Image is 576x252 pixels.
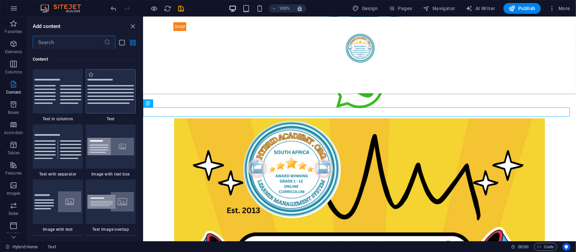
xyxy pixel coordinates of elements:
[5,243,38,251] a: Click to cancel selection. Double-click to open Pages
[87,138,134,156] img: image-with-text-box.svg
[466,5,495,12] span: AI Writer
[34,191,81,212] img: text-with-image-v4.svg
[523,244,524,249] span: :
[87,79,134,104] img: text.svg
[110,4,118,12] button: undo
[177,5,185,12] i: Save (Ctrl+S)
[48,243,56,251] span: Click to select. Double-click to edit
[86,227,136,232] span: Text image overlap
[549,5,570,12] span: More
[5,29,22,34] p: Favorites
[33,55,136,63] h6: Content
[164,4,172,12] button: reload
[34,79,81,104] img: text-in-columns.svg
[388,5,412,12] span: Pages
[5,49,22,55] p: Elements
[86,171,136,177] span: Image with text box
[33,180,83,232] div: Image with text
[269,4,293,12] button: 100%
[33,171,83,177] span: Text with separator
[546,3,573,14] button: More
[129,38,137,46] button: grid-view
[33,69,83,122] div: Text in columns
[7,231,20,237] p: Header
[509,5,536,12] span: Publish
[279,4,290,12] h6: 100%
[8,110,19,115] p: Boxes
[518,243,528,251] span: 00 00
[48,243,56,251] nav: breadcrumb
[7,150,20,156] p: Tables
[420,3,458,14] button: Navigator
[164,5,172,12] i: Reload page
[4,130,23,135] p: Accordion
[503,3,541,14] button: Publish
[511,243,529,251] h6: Session time
[87,192,134,212] img: text-image-overlap.svg
[86,124,136,177] div: Image with text box
[297,5,303,11] i: On resize automatically adjust zoom level to fit chosen device.
[537,243,554,251] span: Code
[86,180,136,232] div: Text image overlap
[33,22,61,30] h6: Add content
[33,116,83,122] span: Text in columns
[86,69,136,122] div: Text
[129,22,137,30] button: close panel
[118,38,126,46] button: list-view
[8,211,19,216] p: Slider
[6,90,21,95] p: Content
[33,36,104,49] input: Search
[463,3,498,14] button: AI Writer
[33,227,83,232] span: Image with text
[150,4,158,12] button: Click here to leave preview mode and continue editing
[353,5,378,12] span: Design
[350,3,381,14] button: Design
[5,69,22,75] p: Columns
[34,134,81,159] img: text-with-separator.svg
[534,243,557,251] button: Code
[563,243,571,251] button: Usercentrics
[423,5,455,12] span: Navigator
[33,124,83,177] div: Text with separator
[386,3,415,14] button: Pages
[88,72,94,77] span: Add to favorites
[86,116,136,122] span: Text
[5,170,22,176] p: Features
[7,191,21,196] p: Images
[110,5,118,12] i: Undo: Delete elements (Ctrl+Z)
[39,4,89,12] img: Editor Logo
[177,4,185,12] button: save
